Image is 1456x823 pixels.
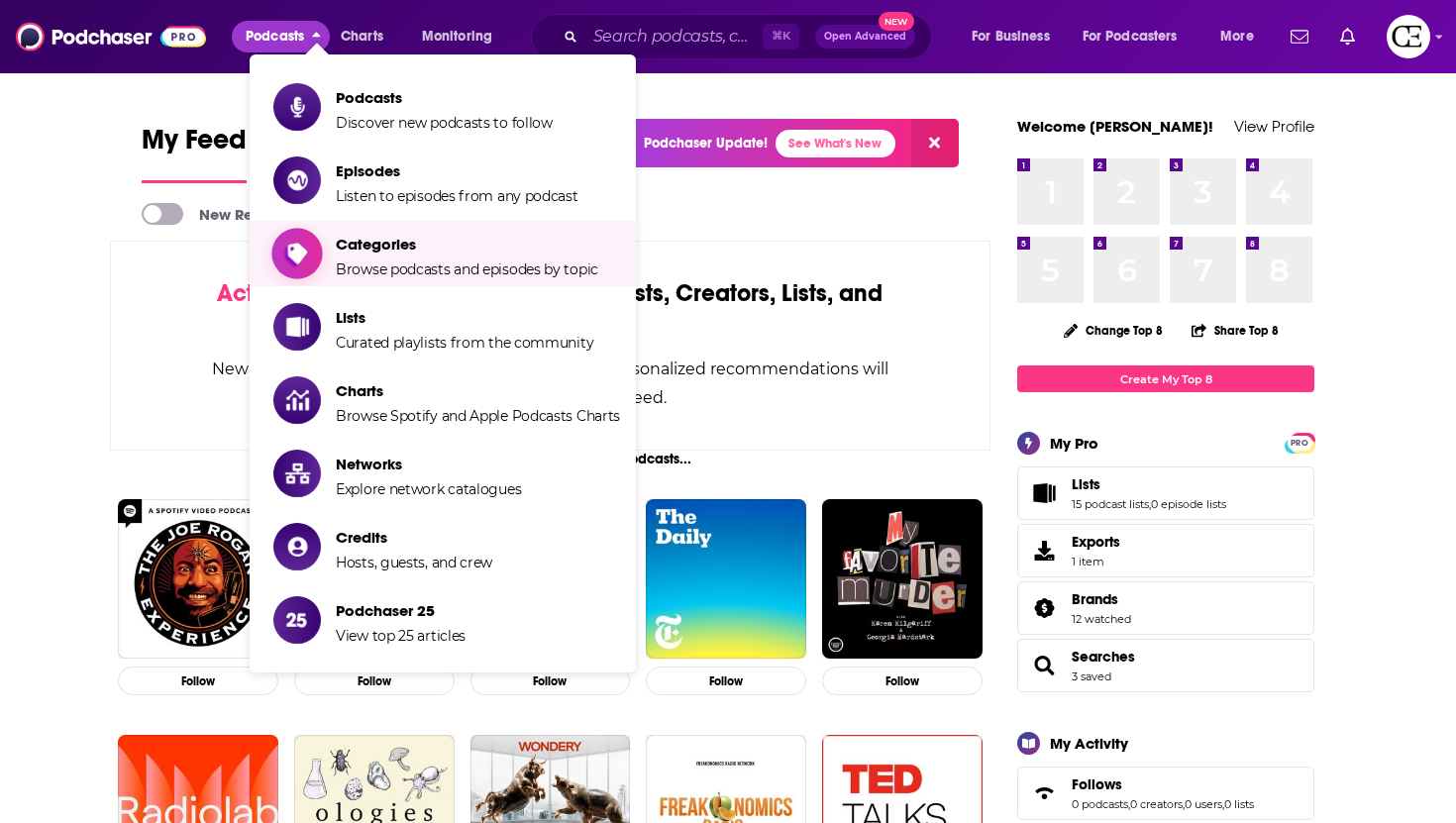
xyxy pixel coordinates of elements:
[776,130,895,157] a: See What's New
[110,451,990,467] div: Not sure who to follow? Try these podcasts...
[646,667,806,695] button: Follow
[1017,581,1314,635] span: Brands
[1072,475,1100,493] span: Lists
[1024,779,1064,807] a: Follows
[1072,775,1122,793] span: Follows
[294,667,455,695] button: Follow
[336,381,620,400] span: Charts
[336,554,492,571] span: Hosts, guests, and crew
[336,480,521,498] span: Explore network catalogues
[1222,797,1224,811] span: ,
[1283,20,1316,53] a: Show notifications dropdown
[341,23,383,51] span: Charts
[1072,497,1149,511] a: 15 podcast lists
[763,24,799,50] span: ⌘ K
[1052,318,1175,343] button: Change Top 8
[824,32,906,42] span: Open Advanced
[1024,537,1064,565] span: Exports
[210,355,890,412] div: New releases, episode reviews, guest credits, and personalized recommendations will begin to appe...
[1206,21,1279,52] button: open menu
[336,235,598,254] span: Categories
[1017,466,1314,520] span: Lists
[1050,434,1098,453] div: My Pro
[1024,594,1064,622] a: Brands
[328,21,395,52] a: Charts
[1017,117,1213,136] a: Welcome [PERSON_NAME]!
[336,161,578,180] span: Episodes
[336,308,593,327] span: Lists
[422,23,492,51] span: Monitoring
[210,279,890,337] div: by following Podcasts, Creators, Lists, and other Users!
[1017,365,1314,392] a: Create My Top 8
[1024,652,1064,679] a: Searches
[1072,533,1120,551] span: Exports
[1072,555,1120,568] span: 1 item
[879,12,914,31] span: New
[1332,20,1363,53] a: Show notifications dropdown
[142,123,247,183] a: My Feed
[1070,21,1206,52] button: open menu
[142,203,402,225] a: New Releases & Guests Only
[336,88,553,107] span: Podcasts
[1072,648,1135,666] a: Searches
[336,455,521,473] span: Networks
[1288,436,1311,451] span: PRO
[1149,497,1151,511] span: ,
[1288,435,1311,450] a: PRO
[1183,797,1185,811] span: ,
[142,123,247,168] span: My Feed
[336,260,598,278] span: Browse podcasts and episodes by topic
[1387,15,1430,58] img: User Profile
[1185,797,1222,811] a: 0 users
[1072,475,1226,493] a: Lists
[336,114,553,132] span: Discover new podcasts to follow
[1224,797,1254,811] a: 0 lists
[118,499,278,660] img: The Joe Rogan Experience
[1191,311,1280,350] button: Share Top 8
[822,499,983,660] img: My Favorite Murder with Karen Kilgariff and Georgia Hardstark
[336,407,620,425] span: Browse Spotify and Apple Podcasts Charts
[1072,669,1111,683] a: 3 saved
[972,23,1050,51] span: For Business
[1072,590,1131,608] a: Brands
[1072,612,1131,626] a: 12 watched
[1387,15,1430,58] button: Show profile menu
[1083,23,1178,51] span: For Podcasters
[1128,797,1130,811] span: ,
[232,21,330,52] button: close menu
[822,667,983,695] button: Follow
[336,528,492,547] span: Credits
[118,667,278,695] button: Follow
[958,21,1075,52] button: open menu
[644,135,768,152] p: Podchaser Update!
[1387,15,1430,58] span: Logged in as cozyearthaudio
[1072,590,1118,608] span: Brands
[1017,767,1314,820] span: Follows
[1017,639,1314,692] span: Searches
[336,187,578,205] span: Listen to episodes from any podcast
[336,627,466,645] span: View top 25 articles
[1220,23,1254,51] span: More
[815,25,915,49] button: Open AdvancedNew
[1017,524,1314,577] a: Exports
[1024,479,1064,507] a: Lists
[1072,797,1128,811] a: 0 podcasts
[1050,734,1128,753] div: My Activity
[550,14,951,59] div: Search podcasts, credits, & more...
[217,278,420,308] span: Activate your Feed
[1151,497,1226,511] a: 0 episode lists
[408,21,518,52] button: open menu
[646,499,806,660] img: The Daily
[585,21,763,52] input: Search podcasts, credits, & more...
[1130,797,1183,811] a: 0 creators
[336,601,466,620] span: Podchaser 25
[336,334,593,352] span: Curated playlists from the community
[16,18,206,55] img: Podchaser - Follow, Share and Rate Podcasts
[1072,775,1254,793] a: Follows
